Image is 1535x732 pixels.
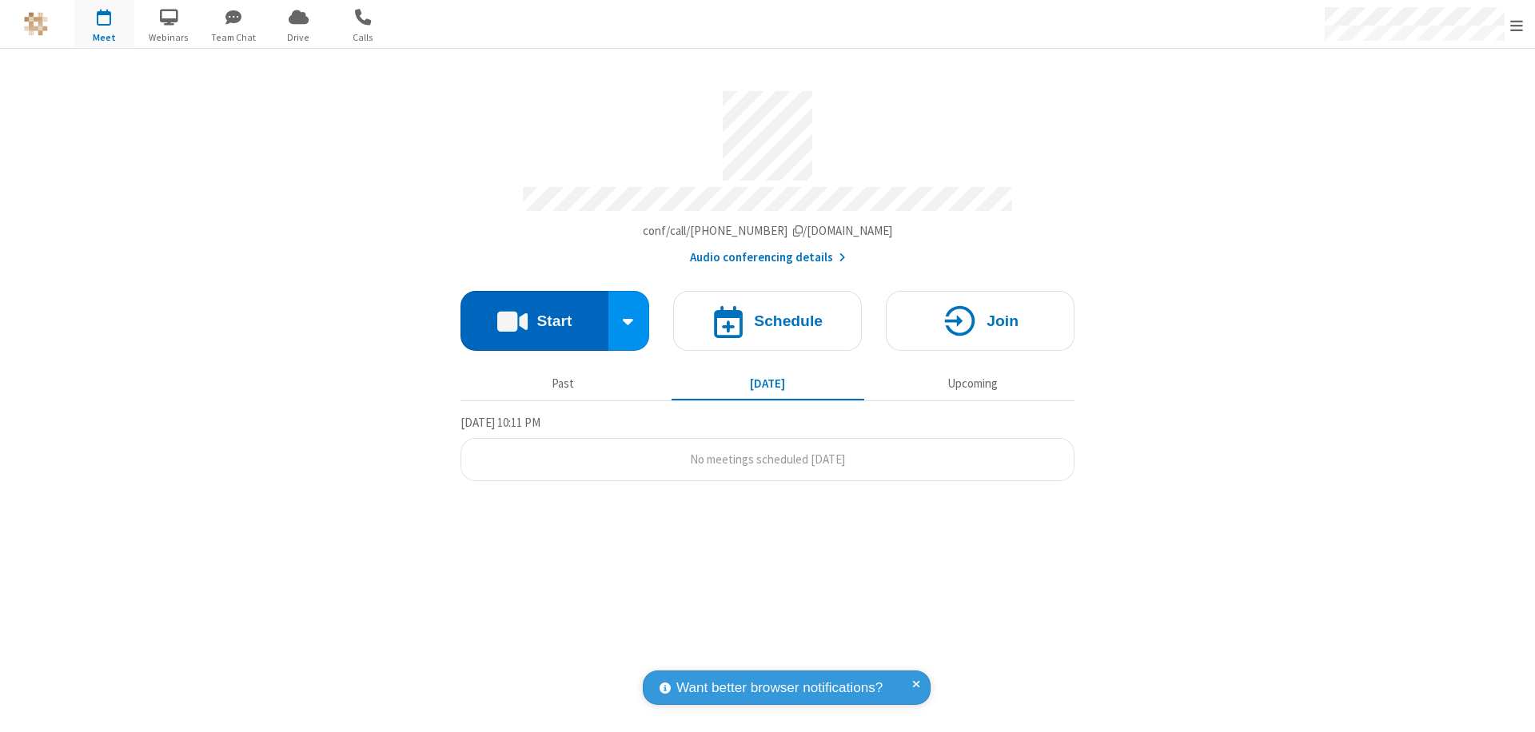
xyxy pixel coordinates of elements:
[333,30,393,45] span: Calls
[460,291,608,351] button: Start
[690,249,846,267] button: Audio conferencing details
[204,30,264,45] span: Team Chat
[460,413,1074,482] section: Today's Meetings
[460,415,540,430] span: [DATE] 10:11 PM
[754,313,823,328] h4: Schedule
[269,30,329,45] span: Drive
[467,368,660,399] button: Past
[673,291,862,351] button: Schedule
[74,30,134,45] span: Meet
[608,291,650,351] div: Start conference options
[690,452,845,467] span: No meetings scheduled [DATE]
[460,79,1074,267] section: Account details
[139,30,199,45] span: Webinars
[643,222,893,241] button: Copy my meeting room linkCopy my meeting room link
[886,291,1074,351] button: Join
[987,313,1019,328] h4: Join
[672,368,864,399] button: [DATE]
[876,368,1069,399] button: Upcoming
[676,678,883,698] span: Want better browser notifications?
[643,223,893,238] span: Copy my meeting room link
[24,12,48,36] img: QA Selenium DO NOT DELETE OR CHANGE
[536,313,572,328] h4: Start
